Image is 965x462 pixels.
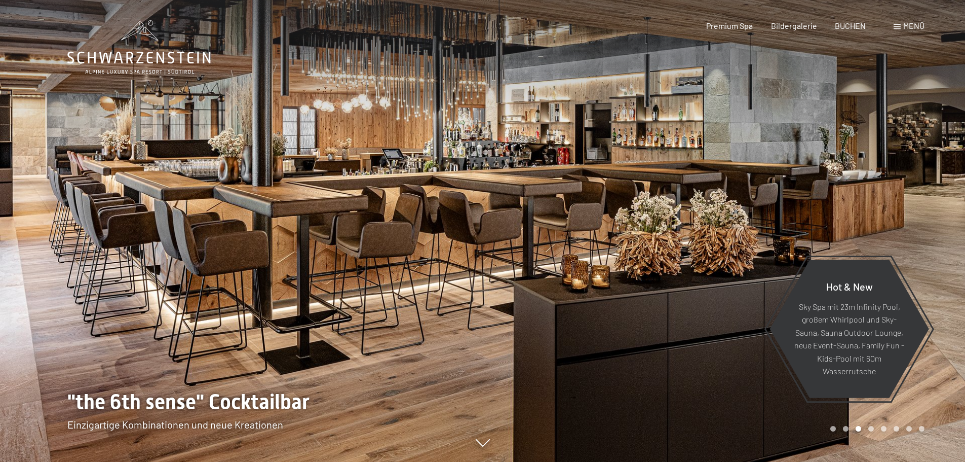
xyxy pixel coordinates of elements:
[843,426,848,432] div: Carousel Page 2
[771,21,817,30] a: Bildergalerie
[835,21,866,30] a: BUCHEN
[769,259,930,399] a: Hot & New Sky Spa mit 23m Infinity Pool, großem Whirlpool und Sky-Sauna, Sauna Outdoor Lounge, ne...
[868,426,874,432] div: Carousel Page 4
[826,280,873,292] span: Hot & New
[856,426,861,432] div: Carousel Page 3 (Current Slide)
[830,426,836,432] div: Carousel Page 1
[894,426,899,432] div: Carousel Page 6
[881,426,886,432] div: Carousel Page 5
[794,300,904,378] p: Sky Spa mit 23m Infinity Pool, großem Whirlpool und Sky-Sauna, Sauna Outdoor Lounge, neue Event-S...
[827,426,924,432] div: Carousel Pagination
[903,21,924,30] span: Menü
[919,426,924,432] div: Carousel Page 8
[706,21,753,30] a: Premium Spa
[906,426,912,432] div: Carousel Page 7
